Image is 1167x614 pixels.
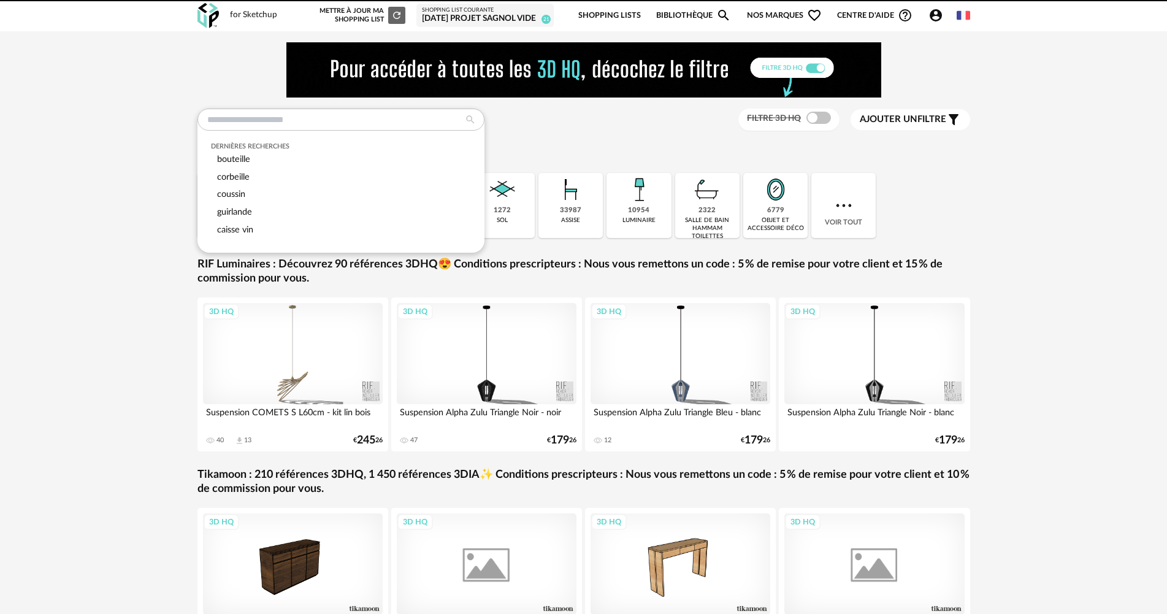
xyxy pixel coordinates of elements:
[197,3,219,28] img: OXP
[759,173,792,206] img: Miroir.png
[928,8,949,23] span: Account Circle icon
[235,436,244,445] span: Download icon
[197,468,970,497] a: Tikamoon : 210 références 3DHQ, 1 450 références 3DIA✨ Conditions prescripteurs : Nous vous remet...
[317,7,405,24] div: Mettre à jour ma Shopping List
[785,304,821,320] div: 3D HQ
[397,404,577,429] div: Suspension Alpha Zulu Triangle Noir - noir
[628,206,649,215] div: 10954
[898,8,913,23] span: Help Circle Outline icon
[747,217,804,232] div: objet et accessoire déco
[741,436,770,445] div: € 26
[357,436,375,445] span: 245
[422,7,548,25] a: Shopping List courante [DATE] Projet SAGNOL vide 21
[622,173,656,206] img: Luminaire.png
[353,436,383,445] div: € 26
[410,436,418,445] div: 47
[391,12,402,18] span: Refresh icon
[807,8,822,23] span: Heart Outline icon
[779,297,970,451] a: 3D HQ Suspension Alpha Zulu Triangle Noir - blanc €17926
[554,173,587,206] img: Assise.png
[767,206,784,215] div: 6779
[551,436,569,445] span: 179
[578,1,641,30] a: Shopping Lists
[391,297,583,451] a: 3D HQ Suspension Alpha Zulu Triangle Noir - noir 47 €17926
[591,514,627,530] div: 3D HQ
[541,15,551,24] span: 21
[946,112,961,127] span: Filter icon
[547,436,576,445] div: € 26
[561,217,580,224] div: assise
[785,514,821,530] div: 3D HQ
[203,404,383,429] div: Suspension COMETS S L60cm - kit lin bois
[860,115,917,124] span: Ajouter un
[833,194,855,217] img: more.7b13dc1.svg
[217,190,245,199] span: coussin
[217,172,250,182] span: corbeille
[811,173,876,238] div: Voir tout
[744,436,763,445] span: 179
[216,436,224,445] div: 40
[217,225,253,234] span: caisse vin
[230,10,277,21] div: for Sketchup
[197,297,389,451] a: 3D HQ Suspension COMETS S L60cm - kit lin bois 40 Download icon 13 €24526
[656,1,731,30] a: BibliothèqueMagnify icon
[217,155,250,164] span: bouteille
[286,42,881,98] img: FILTRE%20HQ%20NEW_V1%20(4).gif
[747,114,801,123] span: Filtre 3D HQ
[698,206,716,215] div: 2322
[211,142,470,151] div: Dernières recherches
[204,304,239,320] div: 3D HQ
[422,7,548,14] div: Shopping List courante
[679,217,736,240] div: salle de bain hammam toilettes
[604,436,611,445] div: 12
[935,436,965,445] div: € 26
[591,304,627,320] div: 3D HQ
[591,404,771,429] div: Suspension Alpha Zulu Triangle Bleu - blanc
[560,206,581,215] div: 33987
[747,1,822,30] span: Nos marques
[197,258,970,286] a: RIF Luminaires : Découvrez 90 références 3DHQ😍 Conditions prescripteurs : Nous vous remettons un ...
[494,206,511,215] div: 1272
[422,13,548,25] div: [DATE] Projet SAGNOL vide
[716,8,731,23] span: Magnify icon
[691,173,724,206] img: Salle%20de%20bain.png
[860,113,946,126] span: filtre
[939,436,957,445] span: 179
[851,109,970,130] button: Ajouter unfiltre Filter icon
[928,8,943,23] span: Account Circle icon
[957,9,970,22] img: fr
[217,207,252,217] span: guirlande
[486,173,519,206] img: Sol.png
[585,297,776,451] a: 3D HQ Suspension Alpha Zulu Triangle Bleu - blanc 12 €17926
[397,304,433,320] div: 3D HQ
[837,8,913,23] span: Centre d'aideHelp Circle Outline icon
[244,436,251,445] div: 13
[784,404,965,429] div: Suspension Alpha Zulu Triangle Noir - blanc
[622,217,656,224] div: luminaire
[497,217,508,224] div: sol
[397,514,433,530] div: 3D HQ
[204,514,239,530] div: 3D HQ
